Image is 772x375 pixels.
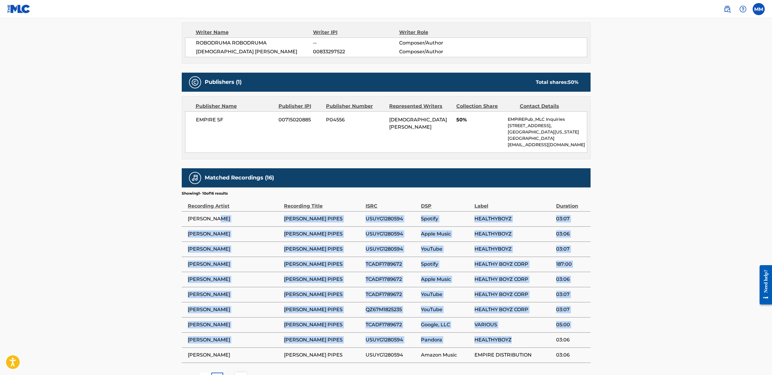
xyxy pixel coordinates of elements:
[474,306,553,313] span: HEALTHY BOYZ CORP
[326,116,385,123] span: P04556
[456,116,503,123] span: 50%
[520,103,578,110] div: Contact Details
[284,291,363,298] span: [PERSON_NAME] PIPES
[739,5,747,13] img: help
[284,351,363,359] span: [PERSON_NAME] PIPES
[284,245,363,253] span: [PERSON_NAME] PIPES
[326,103,385,110] div: Publisher Number
[366,321,418,328] span: TCADF1789672
[456,103,515,110] div: Collection Share
[556,276,588,283] span: 03:06
[724,5,731,13] img: search
[508,123,587,129] p: [STREET_ADDRESS],
[196,103,274,110] div: Publisher Name
[284,196,363,210] div: Recording Title
[313,48,399,55] span: 00833297522
[366,230,418,238] span: USUYG1280594
[196,39,313,47] span: ROBODRUMA ROBODRUMA
[188,291,281,298] span: [PERSON_NAME]
[536,79,578,86] div: Total shares:
[188,321,281,328] span: [PERSON_NAME]
[421,306,471,313] span: YouTube
[284,215,363,222] span: [PERSON_NAME] PIPES
[196,29,313,36] div: Writer Name
[421,276,471,283] span: Apple Music
[284,230,363,238] span: [PERSON_NAME] PIPES
[366,276,418,283] span: TCADF1789672
[366,306,418,313] span: QZ67M1825235
[191,79,199,86] img: Publishers
[188,336,281,344] span: [PERSON_NAME]
[421,291,471,298] span: YouTube
[284,276,363,283] span: [PERSON_NAME] PIPES
[556,261,588,268] span: 187:00
[421,321,471,328] span: Google, LLC
[188,215,281,222] span: [PERSON_NAME]
[474,351,553,359] span: EMPIRE DISTRIBUTION
[366,351,418,359] span: USUYG1280594
[474,321,553,328] span: VARIOUS
[7,5,31,13] img: MLC Logo
[737,3,749,15] div: Help
[313,39,399,47] span: --
[196,116,274,123] span: EMPIRE SF
[366,196,418,210] div: ISRC
[474,261,553,268] span: HEALTHY BOYZ CORP
[366,245,418,253] span: USUYG1280594
[279,116,321,123] span: 00715020885
[284,321,363,328] span: [PERSON_NAME] PIPES
[421,215,471,222] span: Spotify
[508,129,587,135] p: [GEOGRAPHIC_DATA][US_STATE]
[366,336,418,344] span: USUYG1280594
[753,3,765,15] div: User Menu
[188,196,281,210] div: Recording Artist
[284,261,363,268] span: [PERSON_NAME] PIPES
[556,351,588,359] span: 03:06
[421,351,471,359] span: Amazon Music
[188,306,281,313] span: [PERSON_NAME]
[508,135,587,142] p: [GEOGRAPHIC_DATA]
[366,261,418,268] span: TCADF1789672
[474,336,553,344] span: HEALTHYBOYZ
[421,196,471,210] div: DSP
[474,291,553,298] span: HEALTHY BOYZ CORP
[284,336,363,344] span: [PERSON_NAME] PIPES
[188,351,281,359] span: [PERSON_NAME]
[366,291,418,298] span: TCADF1789672
[556,196,588,210] div: Duration
[556,245,588,253] span: 03:07
[421,336,471,344] span: Pandora
[188,261,281,268] span: [PERSON_NAME]
[284,306,363,313] span: [PERSON_NAME] PIPES
[188,276,281,283] span: [PERSON_NAME]
[313,29,399,36] div: Writer IPI
[508,116,587,123] p: EMPIREPub_MLC Inquiries
[742,346,772,375] iframe: Chat Widget
[205,79,242,86] h5: Publishers (1)
[721,3,733,15] a: Public Search
[279,103,321,110] div: Publisher IPI
[399,39,477,47] span: Composer/Author
[389,103,452,110] div: Represented Writers
[474,245,553,253] span: HEALTHYBOYZ
[474,230,553,238] span: HEALTHYBOYZ
[191,174,199,182] img: Matched Recordings
[389,117,447,130] span: [DEMOGRAPHIC_DATA] [PERSON_NAME]
[556,291,588,298] span: 03:07
[421,261,471,268] span: Spotify
[188,245,281,253] span: [PERSON_NAME]
[556,336,588,344] span: 03:06
[474,196,553,210] div: Label
[556,230,588,238] span: 03:06
[508,142,587,148] p: [EMAIL_ADDRESS][DOMAIN_NAME]
[366,215,418,222] span: USUYG1280594
[182,191,228,196] p: Showing 1 - 10 of 16 results
[556,321,588,328] span: 05:00
[755,260,772,310] iframe: Resource Center
[556,306,588,313] span: 03:07
[399,29,477,36] div: Writer Role
[188,230,281,238] span: [PERSON_NAME]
